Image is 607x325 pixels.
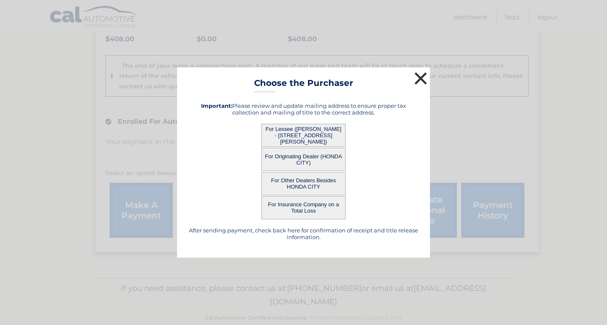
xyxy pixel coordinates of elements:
[261,196,346,219] button: For Insurance Company on a Total Loss
[261,172,346,195] button: For Other Dealers Besides HONDA CITY
[188,102,419,116] h5: Please review and update mailing address to ensure proper tax collection and mailing of title to ...
[201,102,232,109] strong: Important:
[261,148,346,171] button: For Originating Dealer (HONDA CITY)
[188,227,419,240] h5: After sending payment, check back here for confirmation of receipt and title release information.
[254,78,353,93] h3: Choose the Purchaser
[261,124,346,147] button: For Lessee ([PERSON_NAME] - [STREET_ADDRESS][PERSON_NAME])
[412,70,429,87] button: ×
